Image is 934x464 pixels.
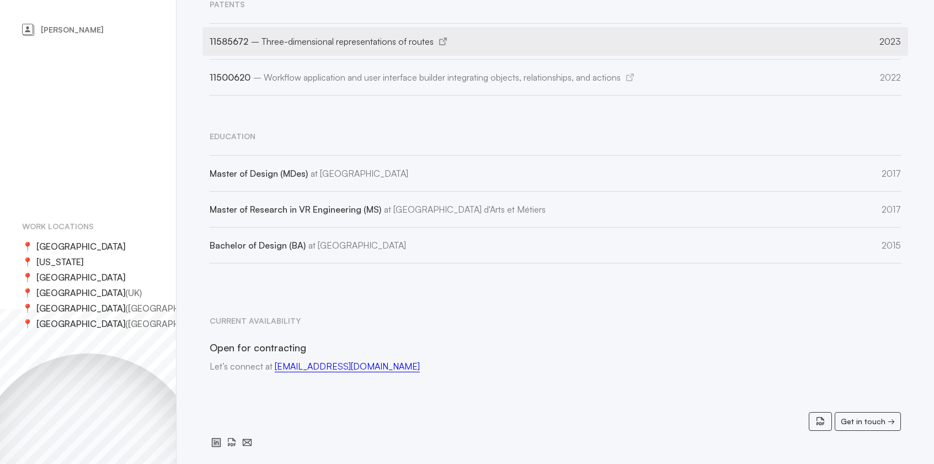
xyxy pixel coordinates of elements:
span: Master of Research in VR Engineering (MS) [210,204,546,215]
span: 11500620 [210,72,621,83]
span: at [GEOGRAPHIC_DATA] [311,168,408,179]
h2: Current availability [210,313,901,329]
span: Master of Design (MDes) [210,168,408,179]
span: 📍 [22,270,36,285]
span: [GEOGRAPHIC_DATA] [36,270,125,285]
h2: Work locations [22,219,154,234]
a: [PERSON_NAME] [22,22,154,38]
span: [US_STATE] [36,254,83,270]
span: 📍 [22,300,36,316]
span: ( [GEOGRAPHIC_DATA] ) [125,300,219,316]
a: Get in touch [835,412,901,431]
span: 📍 [22,285,36,300]
span: 2017 [882,168,901,179]
span: ( [GEOGRAPHIC_DATA] ) [125,316,219,331]
h2: Education [210,129,901,144]
span: at [GEOGRAPHIC_DATA] [308,240,406,251]
a: Send me an email [239,435,255,450]
span: – Three-dimensional representations of routes [251,36,434,47]
span: [GEOGRAPHIC_DATA] [36,239,125,254]
span: 2017 [882,204,901,215]
a: Visit my Linkedin page [209,435,224,450]
span: ( UK ) [125,285,142,300]
span: Get in touch [841,414,885,429]
a: Visit my Instagram page [224,435,239,450]
div: Open for contracting [210,340,901,355]
span: 📍 [22,239,36,254]
a: [EMAIL_ADDRESS][DOMAIN_NAME] [275,361,420,372]
a: Resume [809,412,832,431]
span: 2015 [882,240,901,251]
span: 2022 [880,72,901,83]
span: 11585672 [210,36,434,47]
span: 📍 [22,316,36,331]
span: at [GEOGRAPHIC_DATA] d'Arts et Métiers [384,204,546,215]
span: – Workflow application and user interface builder integrating objects, relationships, and actions [253,72,621,83]
address: Let’s connect at [210,358,901,374]
span: 2023 [879,36,901,47]
span: [GEOGRAPHIC_DATA] [36,300,125,316]
span: [GEOGRAPHIC_DATA] [36,316,125,331]
span: [GEOGRAPHIC_DATA] [36,285,125,300]
span: 📍 [22,254,36,270]
span: Bachelor of Design (BA) [210,240,406,251]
